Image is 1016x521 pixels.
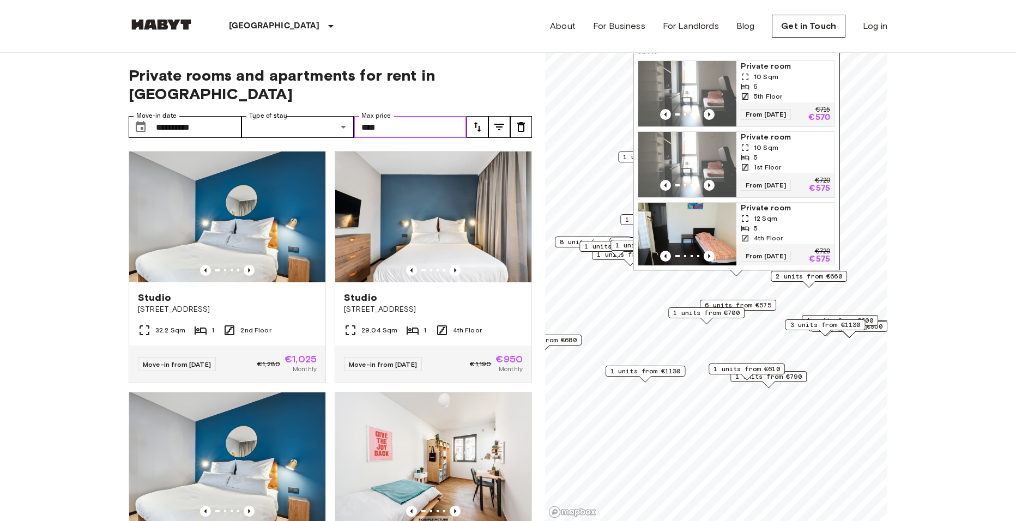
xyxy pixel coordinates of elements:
[335,152,531,282] img: Marketing picture of unit DE-01-482-404-01
[638,203,736,268] img: Marketing picture of unit DE-01-302-010-04
[815,178,830,184] p: €720
[625,215,692,225] span: 1 units from €675
[510,335,577,345] span: 1 units from €680
[638,202,835,269] a: Marketing picture of unit DE-01-302-010-04Previous imagePrevious imagePrivate room12 Sqm54th Floo...
[129,151,326,383] a: Marketing picture of unit DE-01-483-207-01Previous imagePrevious imageStudio[STREET_ADDRESS]32.2 ...
[863,20,887,33] a: Log in
[741,132,830,143] span: Private room
[704,251,715,262] button: Previous image
[815,107,830,113] p: €715
[406,506,417,517] button: Previous image
[615,240,682,250] span: 1 units from €575
[663,20,719,33] a: For Landlords
[335,151,532,383] a: Marketing picture of unit DE-01-482-404-01Previous imagePrevious imageStudio[STREET_ADDRESS]29.04...
[809,255,830,264] p: €575
[584,241,651,251] span: 1 units from €570
[785,319,866,336] div: Map marker
[623,152,690,162] span: 1 units from €655
[470,359,491,369] span: €1,190
[200,265,211,276] button: Previous image
[143,360,211,368] span: Move-in from [DATE]
[772,15,845,38] a: Get in Touch
[488,116,510,138] button: tune
[754,82,758,92] span: 5
[815,249,830,255] p: €720
[285,354,317,364] span: €1,025
[609,238,686,255] div: Map marker
[620,214,697,231] div: Map marker
[668,307,745,324] div: Map marker
[579,241,656,258] div: Map marker
[155,325,185,335] span: 32.2 Sqm
[700,300,776,317] div: Map marker
[614,238,681,248] span: 4 units from €565
[495,354,523,364] span: €950
[741,109,791,120] span: From [DATE]
[713,364,780,374] span: 1 units from €610
[344,291,377,304] span: Studio
[754,92,782,101] span: 5th Floor
[349,360,417,368] span: Move-in from [DATE]
[499,364,523,374] span: Monthly
[754,214,777,223] span: 12 Sqm
[802,315,878,332] div: Map marker
[293,364,317,374] span: Monthly
[129,19,194,30] img: Habyt
[638,60,835,127] a: Marketing picture of unit DE-01-302-014-02Previous imagePrevious imagePrivate room10 Sqm55th Floo...
[673,308,740,318] span: 1 units from €700
[257,359,280,369] span: €1,280
[244,265,255,276] button: Previous image
[754,72,778,82] span: 10 Sqm
[776,271,842,281] span: 2 units from €660
[741,203,830,214] span: Private room
[741,180,791,191] span: From [DATE]
[816,322,882,331] span: 2 units from €950
[240,325,271,335] span: 2nd Floor
[808,113,830,122] p: €570
[807,316,873,325] span: 1 units from €600
[736,20,755,33] a: Blog
[704,109,715,120] button: Previous image
[560,237,626,247] span: 8 units from €570
[660,109,671,120] button: Previous image
[555,237,631,253] div: Map marker
[790,320,861,330] span: 3 units from €1130
[754,162,781,172] span: 1st Floor
[361,325,397,335] span: 29.04 Sqm
[593,20,645,33] a: For Business
[735,372,802,381] span: 1 units from €790
[705,300,771,310] span: 6 units from €575
[754,233,783,243] span: 4th Floor
[453,325,482,335] span: 4th Floor
[136,111,177,120] label: Move-in date
[138,291,171,304] span: Studio
[638,61,736,126] img: Marketing picture of unit DE-01-302-014-02
[344,304,523,315] span: [STREET_ADDRESS]
[704,180,715,191] button: Previous image
[424,325,426,335] span: 1
[754,143,778,153] span: 10 Sqm
[510,116,532,138] button: tune
[809,184,830,193] p: €575
[211,325,214,335] span: 1
[638,132,736,197] img: Marketing picture of unit DE-01-302-004-02
[606,366,686,383] div: Map marker
[467,116,488,138] button: tune
[361,111,391,120] label: Max price
[244,506,255,517] button: Previous image
[610,240,687,257] div: Map marker
[450,506,461,517] button: Previous image
[200,506,211,517] button: Previous image
[754,153,758,162] span: 5
[450,265,461,276] button: Previous image
[754,223,758,233] span: 5
[129,66,532,103] span: Private rooms and apartments for rent in [GEOGRAPHIC_DATA]
[660,251,671,262] button: Previous image
[709,364,785,380] div: Map marker
[406,265,417,276] button: Previous image
[638,131,835,198] a: Marketing picture of unit DE-01-302-004-02Previous imagePrevious imagePrivate room10 Sqm51st Floo...
[229,20,320,33] p: [GEOGRAPHIC_DATA]
[138,304,317,315] span: [STREET_ADDRESS]
[129,152,325,282] img: Marketing picture of unit DE-01-483-207-01
[249,111,287,120] label: Type of stay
